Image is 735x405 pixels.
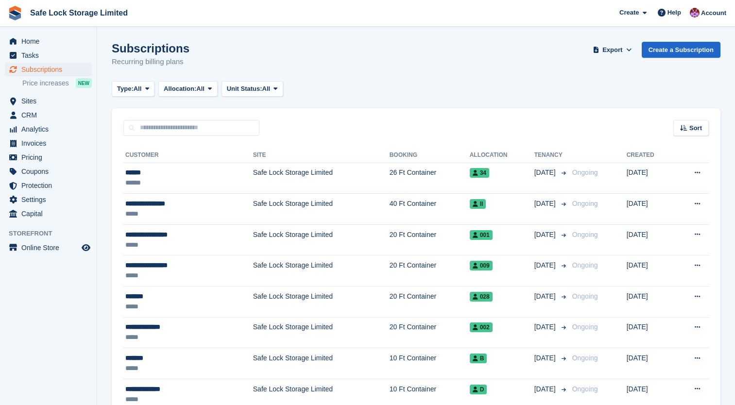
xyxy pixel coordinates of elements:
[689,123,702,133] span: Sort
[21,63,80,76] span: Subscriptions
[470,230,493,240] span: 001
[470,168,489,178] span: 34
[534,260,558,270] span: [DATE]
[253,287,390,318] td: Safe Lock Storage Limited
[534,322,558,332] span: [DATE]
[5,63,92,76] a: menu
[21,241,80,254] span: Online Store
[5,179,92,192] a: menu
[112,42,189,55] h1: Subscriptions
[390,255,470,287] td: 20 Ft Container
[5,207,92,220] a: menu
[534,230,558,240] span: [DATE]
[627,287,674,318] td: [DATE]
[470,385,487,394] span: D
[196,84,205,94] span: All
[26,5,132,21] a: Safe Lock Storage Limited
[591,42,634,58] button: Export
[158,81,218,97] button: Allocation: All
[642,42,720,58] a: Create a Subscription
[5,108,92,122] a: menu
[8,6,22,20] img: stora-icon-8386f47178a22dfd0bd8f6a31ec36ba5ce8667c1dd55bd0f319d3a0aa187defe.svg
[534,353,558,363] span: [DATE]
[701,8,726,18] span: Account
[572,200,598,207] span: Ongoing
[21,122,80,136] span: Analytics
[134,84,142,94] span: All
[572,292,598,300] span: Ongoing
[667,8,681,17] span: Help
[390,194,470,225] td: 40 Ft Container
[5,34,92,48] a: menu
[112,81,154,97] button: Type: All
[470,148,534,163] th: Allocation
[21,207,80,220] span: Capital
[572,169,598,176] span: Ongoing
[572,385,598,393] span: Ongoing
[470,354,487,363] span: B
[253,148,390,163] th: Site
[21,165,80,178] span: Coupons
[21,49,80,62] span: Tasks
[21,108,80,122] span: CRM
[22,78,92,88] a: Price increases NEW
[534,384,558,394] span: [DATE]
[534,199,558,209] span: [DATE]
[602,45,622,55] span: Export
[262,84,271,94] span: All
[690,8,700,17] img: Toni Ebong
[21,193,80,206] span: Settings
[572,323,598,331] span: Ongoing
[5,241,92,254] a: menu
[76,78,92,88] div: NEW
[572,354,598,362] span: Ongoing
[227,84,262,94] span: Unit Status:
[5,136,92,150] a: menu
[390,348,470,379] td: 10 Ft Container
[253,163,390,194] td: Safe Lock Storage Limited
[22,79,69,88] span: Price increases
[9,229,97,238] span: Storefront
[627,255,674,287] td: [DATE]
[222,81,283,97] button: Unit Status: All
[5,151,92,164] a: menu
[470,292,493,302] span: 028
[390,317,470,348] td: 20 Ft Container
[253,194,390,225] td: Safe Lock Storage Limited
[627,317,674,348] td: [DATE]
[21,34,80,48] span: Home
[21,136,80,150] span: Invoices
[21,151,80,164] span: Pricing
[390,224,470,255] td: 20 Ft Container
[5,94,92,108] a: menu
[21,179,80,192] span: Protection
[627,194,674,225] td: [DATE]
[627,148,674,163] th: Created
[5,122,92,136] a: menu
[470,261,493,270] span: 009
[5,49,92,62] a: menu
[80,242,92,253] a: Preview store
[627,348,674,379] td: [DATE]
[253,224,390,255] td: Safe Lock Storage Limited
[390,148,470,163] th: Booking
[627,163,674,194] td: [DATE]
[534,291,558,302] span: [DATE]
[123,148,253,163] th: Customer
[572,261,598,269] span: Ongoing
[534,148,568,163] th: Tenancy
[112,56,189,67] p: Recurring billing plans
[5,165,92,178] a: menu
[627,224,674,255] td: [DATE]
[117,84,134,94] span: Type:
[534,168,558,178] span: [DATE]
[253,317,390,348] td: Safe Lock Storage Limited
[470,199,486,209] span: II
[5,193,92,206] a: menu
[572,231,598,238] span: Ongoing
[619,8,639,17] span: Create
[164,84,196,94] span: Allocation:
[390,163,470,194] td: 26 Ft Container
[470,322,493,332] span: 002
[253,348,390,379] td: Safe Lock Storage Limited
